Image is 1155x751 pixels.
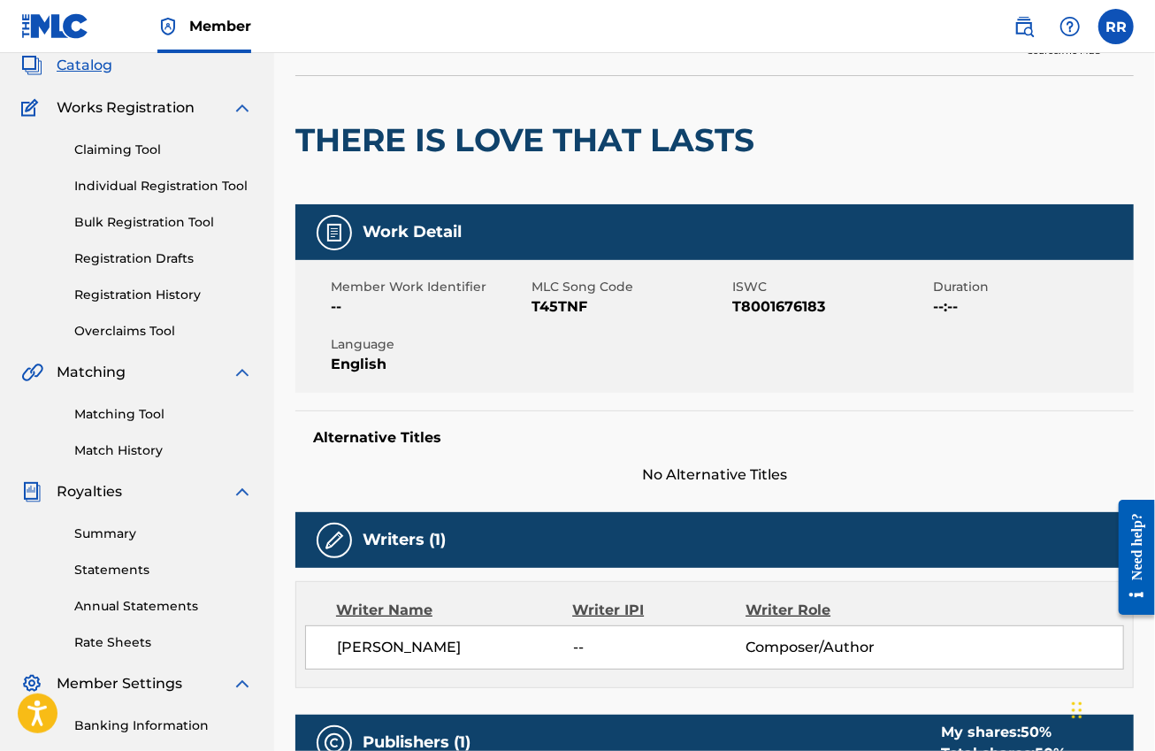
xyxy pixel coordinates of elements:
[74,249,253,268] a: Registration Drafts
[313,429,1116,447] h5: Alternative Titles
[1052,9,1088,44] div: Help
[933,278,1129,296] span: Duration
[363,530,446,550] h5: Writers (1)
[746,637,903,658] span: Composer/Author
[324,222,345,243] img: Work Detail
[74,561,253,579] a: Statements
[232,97,253,119] img: expand
[732,278,929,296] span: ISWC
[363,222,462,242] h5: Work Detail
[74,717,253,735] a: Banking Information
[331,335,527,354] span: Language
[21,673,42,694] img: Member Settings
[74,525,253,543] a: Summary
[336,600,572,621] div: Writer Name
[74,441,253,460] a: Match History
[74,633,253,652] a: Rate Sheets
[232,362,253,383] img: expand
[21,13,89,39] img: MLC Logo
[331,354,527,375] span: English
[933,296,1129,318] span: --:--
[1105,487,1155,629] iframe: Resource Center
[21,97,44,119] img: Works Registration
[295,120,763,160] h2: THERE IS LOVE THAT LASTS
[1098,9,1134,44] div: User Menu
[324,530,345,551] img: Writers
[331,296,527,318] span: --
[232,481,253,502] img: expand
[1059,16,1081,37] img: help
[337,637,573,658] span: [PERSON_NAME]
[746,600,903,621] div: Writer Role
[74,141,253,159] a: Claiming Tool
[532,278,728,296] span: MLC Song Code
[57,673,182,694] span: Member Settings
[21,55,112,76] a: CatalogCatalog
[74,177,253,195] a: Individual Registration Tool
[1067,666,1155,751] iframe: Chat Widget
[295,464,1134,486] span: No Alternative Titles
[57,362,126,383] span: Matching
[532,296,728,318] span: T45TNF
[331,278,527,296] span: Member Work Identifier
[74,405,253,424] a: Matching Tool
[74,597,253,616] a: Annual Statements
[57,97,195,119] span: Works Registration
[74,322,253,341] a: Overclaims Tool
[189,16,251,36] span: Member
[57,481,122,502] span: Royalties
[732,296,929,318] span: T8001676183
[21,55,42,76] img: Catalog
[1013,16,1035,37] img: search
[232,673,253,694] img: expand
[572,600,746,621] div: Writer IPI
[1021,724,1052,740] span: 50 %
[74,286,253,304] a: Registration History
[74,213,253,232] a: Bulk Registration Tool
[1006,9,1042,44] a: Public Search
[157,16,179,37] img: Top Rightsholder
[57,55,112,76] span: Catalog
[941,722,1066,743] div: My shares:
[21,481,42,502] img: Royalties
[1072,684,1082,737] div: Drag
[573,637,746,658] span: --
[21,362,43,383] img: Matching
